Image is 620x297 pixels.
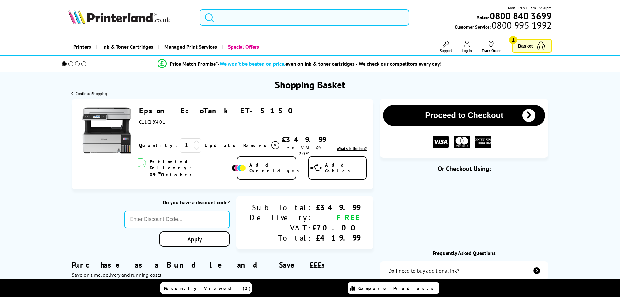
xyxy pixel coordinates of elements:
[440,41,452,53] a: Support
[249,213,312,223] div: Delivery:
[325,162,366,174] span: Add Cables
[509,36,517,44] span: 1
[164,285,251,291] span: Recently Viewed (2)
[348,282,439,294] a: Compare Products
[124,211,230,228] input: Enter Discount Code...
[68,10,192,25] a: Printerland Logo
[139,119,166,125] span: C11CJ89401
[312,223,360,233] div: £70.00
[150,159,230,178] span: Estimated Delivery: 09 October
[68,10,170,24] img: Printerland Logo
[508,5,552,11] span: Mon - Fri 9:00am - 5:30pm
[337,146,367,151] span: What's in the box?
[512,39,552,53] a: Basket 1
[220,60,285,67] span: We won’t be beaten on price,
[159,231,230,247] a: Apply
[102,38,153,55] span: Ink & Toner Cartridges
[76,91,107,96] span: Continue Shopping
[82,106,131,155] img: Epson EcoTank ET-5150
[243,141,280,150] a: Delete item from your basket
[312,213,360,223] div: FREE
[124,199,230,206] div: Do you have a discount code?
[358,285,437,291] span: Compare Products
[249,202,312,213] div: Sub Total:
[518,41,533,50] span: Basket
[462,41,472,53] a: Log In
[205,142,238,148] a: Update
[170,60,218,67] span: Price Match Promise*
[139,106,297,116] a: Epson EcoTank ET-5150
[243,142,269,148] span: Remove
[72,272,373,278] div: Save on time, delivery and running costs
[275,78,345,91] h1: Shopping Basket
[383,105,545,126] button: Proceed to Checkout
[249,223,312,233] div: VAT:
[53,58,547,69] li: modal_Promise
[71,91,107,96] a: Continue Shopping
[96,38,158,55] a: Ink & Toner Cartridges
[380,261,548,280] a: additional-ink
[139,142,177,148] span: Quantity:
[380,250,548,256] div: Frequently Asked Questions
[68,38,96,55] a: Printers
[249,233,312,243] div: Total:
[462,48,472,53] span: Log In
[440,48,452,53] span: Support
[222,38,264,55] a: Special Offers
[388,267,459,274] div: Do I need to buy additional ink?
[337,146,367,151] a: lnk_inthebox
[312,233,360,243] div: £419.99
[475,136,491,148] img: American Express
[380,164,548,173] div: Or Checkout Using:
[455,22,552,30] span: Customer Service:
[491,22,552,28] span: 0800 995 1992
[399,216,529,239] div: Amazon Pay - Use your Amazon account
[399,183,529,198] iframe: PayPal
[287,145,321,156] span: ex VAT @ 20%
[218,60,442,67] div: - even on ink & toner cartridges - We check our competitors every day!
[477,14,489,21] span: Sales:
[433,136,449,148] img: VISA
[72,250,373,278] div: Purchase as a Bundle and Save £££s
[482,41,501,53] a: Track Order
[312,202,360,213] div: £349.99
[158,38,222,55] a: Managed Print Services
[490,10,552,22] b: 0800 840 3699
[232,165,246,171] img: Add Cartridges
[454,136,470,148] img: MASTER CARD
[158,171,161,175] sup: th
[489,13,552,19] a: 0800 840 3699
[280,135,327,145] div: £349.99
[160,282,252,294] a: Recently Viewed (2)
[249,162,303,174] span: Add Cartridges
